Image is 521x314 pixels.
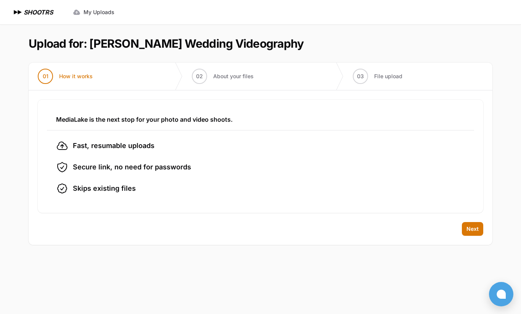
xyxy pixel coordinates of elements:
[73,162,191,172] span: Secure link, no need for passwords
[462,222,483,236] button: Next
[56,115,465,124] h3: MediaLake is the next stop for your photo and video shoots.
[466,225,479,233] span: Next
[489,282,513,306] button: Open chat window
[84,8,114,16] span: My Uploads
[43,72,48,80] span: 01
[213,72,254,80] span: About your files
[29,63,102,90] button: 01 How it works
[183,63,263,90] button: 02 About your files
[357,72,364,80] span: 03
[68,5,119,19] a: My Uploads
[12,8,53,17] a: SHOOTRS SHOOTRS
[29,37,304,50] h1: Upload for: [PERSON_NAME] Wedding Videography
[73,140,154,151] span: Fast, resumable uploads
[24,8,53,17] h1: SHOOTRS
[196,72,203,80] span: 02
[73,183,136,194] span: Skips existing files
[12,8,24,17] img: SHOOTRS
[374,72,402,80] span: File upload
[59,72,93,80] span: How it works
[344,63,412,90] button: 03 File upload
